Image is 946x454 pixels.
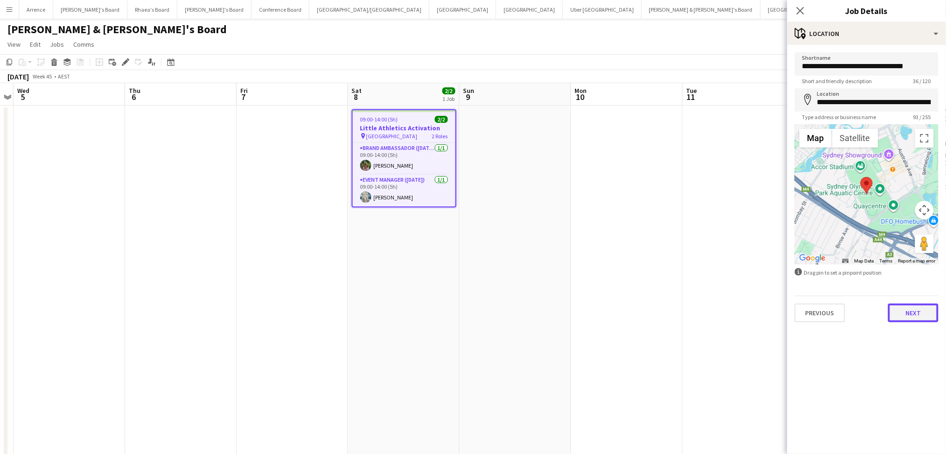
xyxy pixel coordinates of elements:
[53,0,127,19] button: [PERSON_NAME]'s Board
[888,304,939,322] button: Next
[906,78,939,85] span: 36 / 120
[906,113,939,121] span: 93 / 255
[642,0,761,19] button: [PERSON_NAME] & [PERSON_NAME]'s Board
[915,201,934,220] button: Map camera controls
[880,258,893,263] a: Terms
[832,129,878,148] button: Show satellite imagery
[429,0,496,19] button: [GEOGRAPHIC_DATA]
[855,258,874,264] button: Map Data
[799,129,832,148] button: Show street map
[309,0,429,19] button: [GEOGRAPHIC_DATA]/[GEOGRAPHIC_DATA]
[797,252,828,264] a: Open this area in Google Maps (opens a new window)
[898,258,936,263] a: Report a map error
[795,78,880,85] span: Short and friendly description
[915,234,934,253] button: Drag Pegman onto the map to open Street View
[795,304,845,322] button: Previous
[787,5,946,17] h3: Job Details
[795,113,884,121] span: Type address or business name
[127,0,177,19] button: Rhaea's Board
[252,0,309,19] button: Conference Board
[496,0,563,19] button: [GEOGRAPHIC_DATA]
[787,22,946,45] div: Location
[563,0,642,19] button: Uber [GEOGRAPHIC_DATA]
[797,252,828,264] img: Google
[842,258,849,264] button: Keyboard shortcuts
[19,0,53,19] button: Arrence
[915,129,934,148] button: Toggle fullscreen view
[795,268,939,277] div: Drag pin to set a pinpoint position
[177,0,252,19] button: [PERSON_NAME]'s Board
[761,0,827,19] button: [GEOGRAPHIC_DATA]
